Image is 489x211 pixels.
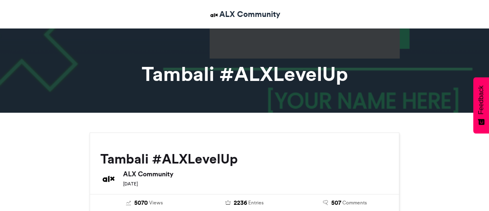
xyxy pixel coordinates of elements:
small: [DATE] [123,181,138,187]
span: Entries [248,199,263,206]
span: Comments [342,199,367,206]
a: 507 Comments [301,199,389,208]
span: Views [149,199,163,206]
h1: Tambali #ALXLevelUp [52,64,437,84]
img: ALX Community [100,171,117,187]
button: Feedback - Show survey [473,77,489,133]
span: 507 [331,199,341,208]
a: 2236 Entries [201,199,289,208]
span: 5070 [134,199,148,208]
h2: Tambali #ALXLevelUp [100,152,389,166]
span: Feedback [477,85,485,114]
h6: ALX Community [123,171,389,177]
a: ALX Community [209,8,280,20]
img: ALX Community [209,10,219,20]
a: 5070 Views [100,199,188,208]
span: 2236 [234,199,247,208]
